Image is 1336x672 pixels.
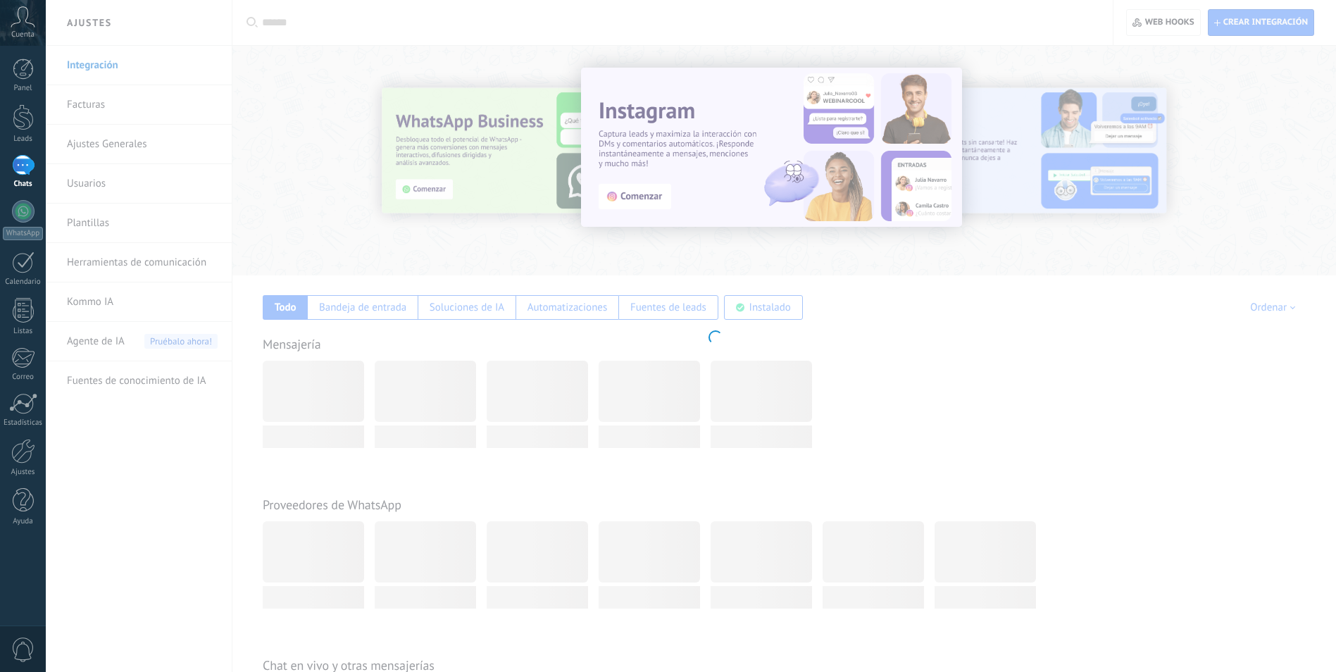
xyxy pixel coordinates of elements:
div: Listas [3,327,44,336]
div: WhatsApp [3,227,43,240]
div: Panel [3,84,44,93]
div: Calendario [3,278,44,287]
div: Estadísticas [3,418,44,428]
div: Correo [3,373,44,382]
div: Chats [3,180,44,189]
div: Ayuda [3,517,44,526]
div: Leads [3,135,44,144]
div: Ajustes [3,468,44,477]
span: Cuenta [11,30,35,39]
